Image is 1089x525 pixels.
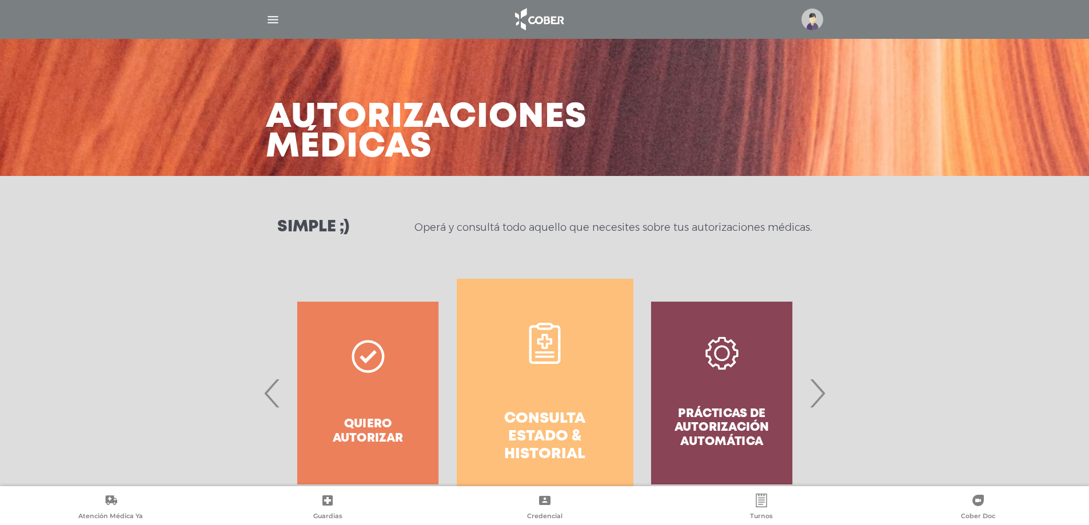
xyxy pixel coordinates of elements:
img: profile-placeholder.svg [801,9,823,30]
a: Consulta estado & historial [457,279,633,507]
span: Cober Doc [961,512,995,522]
span: Credencial [527,512,563,522]
a: Credencial [436,494,653,523]
a: Cober Doc [870,494,1087,523]
span: Previous [261,362,284,424]
a: Guardias [219,494,436,523]
img: logo_cober_home-white.png [509,6,569,33]
p: Operá y consultá todo aquello que necesites sobre tus autorizaciones médicas. [414,221,812,234]
a: Atención Médica Ya [2,494,219,523]
h4: Consulta estado & historial [477,410,613,464]
span: Guardias [313,512,342,522]
h3: Autorizaciones médicas [266,103,587,162]
span: Atención Médica Ya [78,512,143,522]
img: Cober_menu-lines-white.svg [266,13,280,27]
h3: Simple ;) [277,219,349,235]
a: Turnos [653,494,869,523]
span: Next [806,362,828,424]
span: Turnos [750,512,773,522]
